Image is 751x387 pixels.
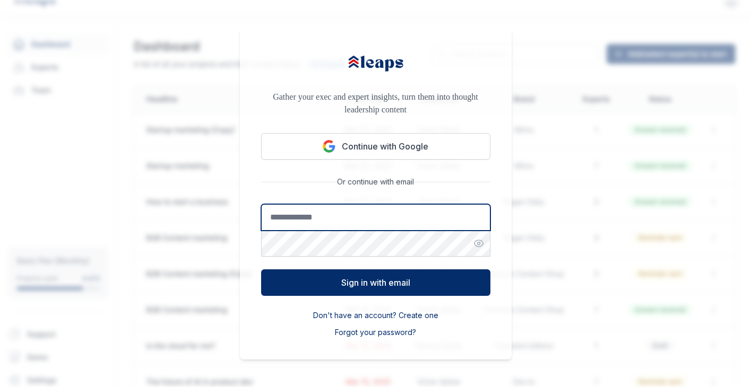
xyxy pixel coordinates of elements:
img: Google logo [323,140,335,153]
button: Don't have an account? Create one [313,310,438,321]
button: Forgot your password? [335,327,416,338]
button: Sign in with email [261,269,490,296]
img: Leaps [347,49,405,78]
span: Or continue with email [333,177,418,187]
p: Gather your exec and expert insights, turn them into thought leadership content [261,91,490,116]
button: Continue with Google [261,133,490,160]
